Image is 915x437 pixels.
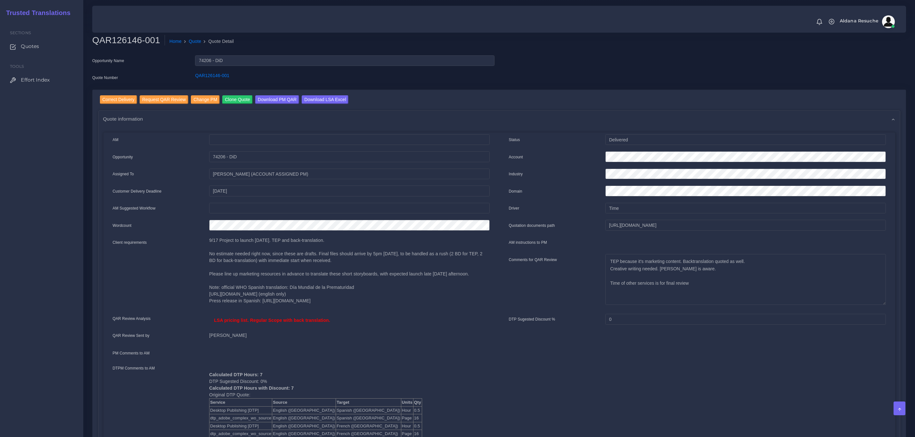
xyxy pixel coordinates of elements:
[209,406,272,414] td: Desktop Publishing [DTP]
[509,154,523,160] label: Account
[509,240,547,245] label: AM instructions to PM
[209,332,489,339] p: [PERSON_NAME]
[605,254,886,305] textarea: TEP because it's marketing content. Backtranslation quoted as well. Creative writing needed. [PER...
[509,205,519,211] label: Driver
[21,76,50,83] span: Effort Index
[140,95,188,104] input: Request QAR Review
[272,414,336,422] td: English ([GEOGRAPHIC_DATA])
[92,35,165,46] h2: QAR126146-001
[222,95,253,104] input: Clone Quote
[336,406,401,414] td: Spanish ([GEOGRAPHIC_DATA])
[201,38,234,45] li: Quote Detail
[169,38,182,45] a: Home
[10,64,24,69] span: Tools
[113,188,162,194] label: Customer Delivery Deadline
[113,365,155,371] label: DTPM Comments to AM
[10,30,31,35] span: Sections
[113,137,118,143] label: AM
[401,414,413,422] td: Page
[336,414,401,422] td: Spanish ([GEOGRAPHIC_DATA])
[336,422,401,430] td: French ([GEOGRAPHIC_DATA])
[92,75,118,81] label: Quote Number
[413,406,422,414] td: 0.5
[113,316,151,322] label: QAR Review Analysis
[113,333,150,338] label: QAR Review Sent by
[209,237,489,304] p: 9/17 Project to launch [DATE]. TEP and back-translation. No estimate needed right now, since thes...
[214,317,485,324] p: LSA pricing list. Regular Scope with back translation.
[509,188,522,194] label: Domain
[255,95,299,104] input: Download PM QAR
[837,15,897,28] a: Aldana Resucheavatar
[509,257,557,263] label: Comments for QAR Review
[5,73,78,87] a: Effort Index
[401,406,413,414] td: Hour
[5,40,78,53] a: Quotes
[113,223,132,228] label: Wordcount
[209,414,272,422] td: dtp_adobe_complex_wo_source
[209,372,262,377] b: Calculated DTP Hours: 7
[209,399,272,407] th: Service
[100,95,137,104] input: Correct Delivery
[509,316,555,322] label: DTP Sugested Discount %
[189,38,201,45] a: Quote
[113,154,133,160] label: Opportunity
[2,8,70,18] a: Trusted Translations
[272,422,336,430] td: English ([GEOGRAPHIC_DATA])
[509,137,520,143] label: Status
[336,399,401,407] th: Target
[113,205,156,211] label: AM Suggested Workflow
[2,9,70,17] h2: Trusted Translations
[413,399,422,407] th: Qty
[209,422,272,430] td: Desktop Publishing [DTP]
[195,73,229,78] a: QAR126146-001
[509,171,523,177] label: Industry
[92,58,124,64] label: Opportunity Name
[113,240,147,245] label: Client requirements
[302,95,348,104] input: Download LSA Excel
[509,223,555,228] label: Quotation documents path
[840,19,878,23] span: Aldana Resuche
[401,422,413,430] td: Hour
[401,399,413,407] th: Units
[191,95,220,104] input: Change PM
[272,399,336,407] th: Source
[413,414,422,422] td: 16
[209,385,294,391] b: Calculated DTP Hours with Discount: 7
[882,15,895,28] img: avatar
[21,43,39,50] span: Quotes
[99,111,900,127] div: Quote information
[209,169,489,179] input: pm
[103,115,143,123] span: Quote information
[413,422,422,430] td: 0.5
[113,350,150,356] label: PM Comments to AM
[272,406,336,414] td: English ([GEOGRAPHIC_DATA])
[113,171,134,177] label: Assigned To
